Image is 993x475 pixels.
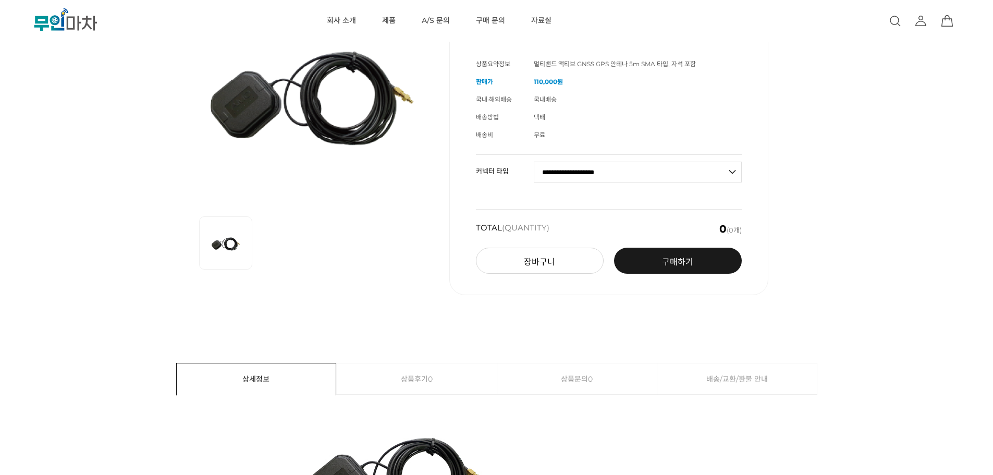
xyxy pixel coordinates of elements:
[476,95,512,103] span: 국내·해외배송
[428,363,433,395] span: 0
[719,223,727,235] em: 0
[476,248,604,274] button: 장바구니
[534,131,545,139] span: 무료
[662,257,693,267] span: 구매하기
[177,363,336,395] a: 상세정보
[337,363,497,395] a: 상품후기0
[534,60,696,68] span: 멀티밴드 액티브 GNSS GPS 안테나 5m SMA 타입, 자석 포함
[534,95,557,103] span: 국내배송
[502,223,549,233] span: (QUANTITY)
[476,60,510,68] span: 상품요약정보
[719,224,742,234] span: (0개)
[476,155,534,179] th: 커넥터 타입
[534,113,545,121] span: 택배
[476,131,493,139] span: 배송비
[534,78,563,86] strong: 110,000원
[497,363,657,395] a: 상품문의0
[476,78,493,86] span: 판매가
[657,363,817,395] a: 배송/교환/환불 안내
[476,113,499,121] span: 배송방법
[588,363,593,395] span: 0
[614,248,742,274] a: 구매하기
[476,224,549,234] strong: TOTAL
